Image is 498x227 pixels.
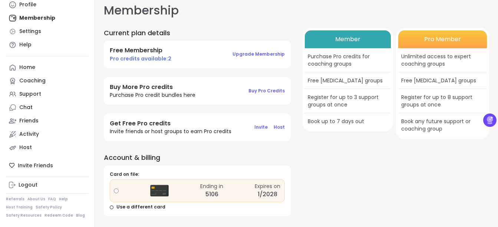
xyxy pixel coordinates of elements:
div: Purchase Pro credits for coaching groups [305,48,391,72]
span: Invite friends or host groups to earn Pro credits [110,128,231,135]
a: Support [6,88,89,101]
button: Host [274,119,285,135]
div: Book up to 7 days out [305,113,391,129]
div: Help [19,41,32,49]
a: FAQ [48,197,56,202]
div: Free [MEDICAL_DATA] groups [398,72,487,89]
a: Help [59,197,68,202]
div: Host [19,144,32,151]
a: Referrals [6,197,24,202]
span: Buy Pro Credits [248,88,285,94]
div: Home [19,64,35,71]
img: Credit Card [150,181,169,200]
div: Free [MEDICAL_DATA] groups [305,72,391,89]
div: Profile [19,1,36,9]
a: Host [6,141,89,154]
a: Coaching [6,74,89,88]
div: Unlimited access to expert coaching groups [398,48,487,72]
span: Purchase Pro credit bundles here [110,91,195,99]
div: Settings [19,28,41,35]
h4: Buy More Pro credits [110,83,195,91]
a: About Us [27,197,45,202]
h2: Current plan details [104,28,291,37]
div: Activity [19,131,39,138]
h4: Get Free Pro credits [110,119,231,128]
a: Friends [6,114,89,128]
h4: Free Membership [110,46,171,55]
span: Use a different card [116,204,165,210]
span: Invite [254,124,268,130]
a: Chat [6,101,89,114]
h1: Membership [104,1,489,19]
div: Coaching [19,77,46,85]
div: Register for up to 8 support groups at once [398,89,487,113]
button: Buy Pro Credits [248,83,285,99]
div: Member [305,30,391,48]
a: Safety Policy [36,205,62,210]
button: Invite [254,119,268,135]
div: Card on file: [110,171,285,178]
div: Book any future support or coaching group [398,113,487,137]
h2: Account & billing [104,153,291,162]
a: Settings [6,25,89,38]
div: Friends [19,117,39,125]
a: Activity [6,128,89,141]
div: Support [19,91,41,98]
div: 1/2028 [258,190,277,199]
div: Pro Member [398,30,487,48]
div: Register for up to 3 support groups at once [305,89,391,113]
span: Host [274,124,285,130]
a: Help [6,38,89,52]
a: Safety Resources [6,213,42,218]
span: Pro credits available: 2 [110,55,171,62]
div: Logout [19,181,37,189]
div: Ending in [200,182,223,190]
a: Blog [76,213,85,218]
a: Host Training [6,205,33,210]
div: 5106 [205,190,218,199]
a: Redeem Code [44,213,73,218]
span: Upgrade Membership [232,51,285,57]
div: Expires on [255,182,280,190]
a: Logout [6,178,89,192]
a: Home [6,61,89,74]
div: Invite Friends [6,159,89,172]
div: Chat [19,104,33,111]
button: Upgrade Membership [232,46,285,62]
